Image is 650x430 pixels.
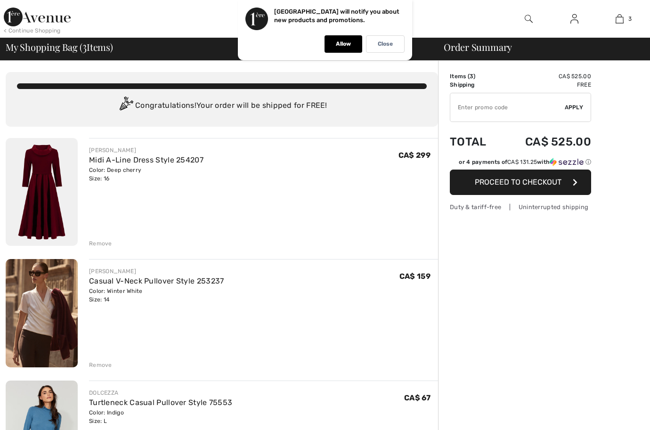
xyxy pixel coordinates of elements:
div: Duty & tariff-free | Uninterrupted shipping [450,203,591,211]
div: Congratulations! Your order will be shipped for FREE! [17,97,427,115]
span: My Shopping Bag ( Items) [6,42,113,52]
td: CA$ 525.00 [500,72,591,81]
div: Color: Winter White Size: 14 [89,287,224,304]
div: Order Summary [432,42,644,52]
td: Free [500,81,591,89]
span: 3 [470,73,473,80]
img: Congratulation2.svg [116,97,135,115]
span: 3 [82,40,87,52]
div: Color: Deep cherry Size: 16 [89,166,203,183]
img: My Info [570,13,578,24]
div: Remove [89,239,112,248]
div: or 4 payments ofCA$ 131.25withSezzle Click to learn more about Sezzle [450,158,591,170]
div: Remove [89,361,112,369]
div: [PERSON_NAME] [89,146,203,154]
div: < Continue Shopping [4,26,61,35]
img: 1ère Avenue [4,8,71,26]
span: CA$ 131.25 [507,159,537,165]
span: CA$ 299 [398,151,431,160]
a: Sign In [563,13,586,25]
div: Color: Indigo Size: L [89,408,232,425]
div: DOLCEZZA [89,389,232,397]
span: Proceed to Checkout [475,178,561,187]
img: search the website [525,13,533,24]
p: Allow [336,41,351,48]
td: Total [450,126,500,158]
td: Shipping [450,81,500,89]
p: Close [378,41,393,48]
img: Sezzle [550,158,584,166]
span: CA$ 159 [399,272,431,281]
img: My Bag [616,13,624,24]
a: Midi A-Line Dress Style 254207 [89,155,203,164]
td: CA$ 525.00 [500,126,591,158]
td: Items ( ) [450,72,500,81]
div: [PERSON_NAME] [89,267,224,276]
a: Casual V-Neck Pullover Style 253237 [89,276,224,285]
div: or 4 payments of with [459,158,591,166]
a: Turtleneck Casual Pullover Style 75553 [89,398,232,407]
a: 3 [597,13,642,24]
img: Casual V-Neck Pullover Style 253237 [6,259,78,367]
img: Midi A-Line Dress Style 254207 [6,138,78,246]
p: [GEOGRAPHIC_DATA] will notify you about new products and promotions. [274,8,399,24]
span: 3 [628,15,632,23]
button: Proceed to Checkout [450,170,591,195]
input: Promo code [450,93,565,122]
span: CA$ 67 [404,393,431,402]
span: Apply [565,103,584,112]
